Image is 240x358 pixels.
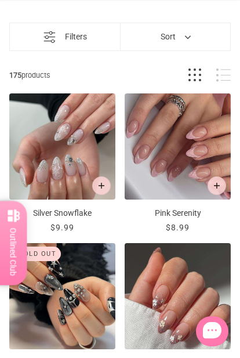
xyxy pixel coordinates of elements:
button: List view [216,68,231,82]
a: Pink Serenity [125,93,231,234]
span: $8.99 [166,223,190,232]
button: Add to cart [208,176,226,195]
button: Grid view [188,68,201,82]
button: Filters [32,23,99,50]
span: products [9,69,142,81]
div: Sold out [14,247,61,261]
button: Add to cart [92,176,111,195]
img: pink-serenity-press-on-manicure_350x.jpg [125,93,231,200]
button: Sort [149,23,202,50]
p: Pink Serenity [125,207,231,219]
img: lilac-blossom-press-on-manicure_350x.jpg [125,243,231,349]
img: silver-snowflake-press-on-manicure_350x.jpg [9,93,115,200]
img: Pearl Galaxy - Press On Nails [9,243,115,349]
p: Silver Snowflake [9,207,115,219]
a: Silver Snowflake [9,93,115,234]
b: 175 [9,71,21,79]
span: $9.99 [50,223,74,232]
